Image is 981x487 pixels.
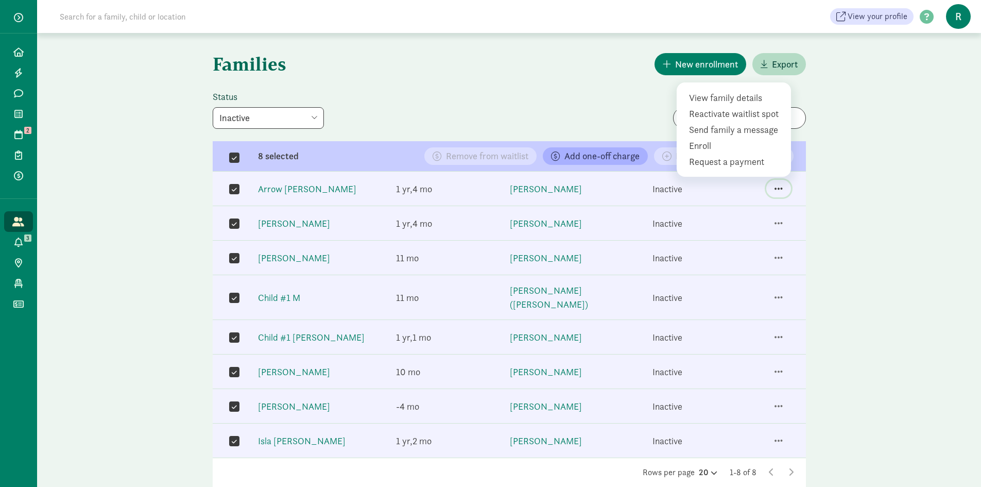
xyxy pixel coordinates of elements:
[412,183,432,195] span: 4
[689,155,783,169] div: Request a payment
[412,435,432,447] span: 2
[652,291,682,305] div: Inactive
[258,292,300,304] a: Child #1 M
[699,466,717,479] div: 20
[689,107,783,121] div: Reactivate waitlist spot
[213,91,324,103] label: Status
[510,331,582,343] a: [PERSON_NAME]
[543,147,648,165] button: Add one-off charge
[510,435,582,447] a: [PERSON_NAME]
[946,4,971,29] span: R
[446,152,528,161] span: Remove from waitlist
[752,53,806,75] button: Export
[772,57,798,71] span: Export
[396,183,412,195] span: 1
[412,331,431,343] span: 1
[4,232,33,253] a: 3
[258,217,330,229] a: [PERSON_NAME]
[676,152,712,161] span: Re-enroll
[258,366,330,378] a: [PERSON_NAME]
[510,183,582,195] a: [PERSON_NAME]
[652,216,682,230] div: Inactive
[510,400,582,412] a: [PERSON_NAME]
[930,438,981,487] iframe: Chat Widget
[424,147,537,165] button: Remove from waitlist
[24,127,31,134] span: 2
[652,251,682,265] div: Inactive
[213,152,326,161] div: 8 selected
[396,400,419,412] span: -4
[24,234,31,242] span: 3
[213,466,806,479] div: Rows per page 1-8 of 8
[652,365,682,379] div: Inactive
[396,217,412,229] span: 1
[564,152,640,161] span: Add one-off charge
[510,217,582,229] a: [PERSON_NAME]
[675,57,738,71] span: New enrollment
[258,435,346,447] a: Isla [PERSON_NAME]
[652,330,682,344] div: Inactive
[258,252,330,264] a: [PERSON_NAME]
[652,399,682,413] div: Inactive
[510,284,588,310] a: [PERSON_NAME] ([PERSON_NAME])
[652,434,682,448] div: Inactive
[396,252,419,264] span: 11
[54,6,342,27] input: Search for a family, child or location
[213,45,507,82] h1: Families
[510,252,582,264] a: [PERSON_NAME]
[689,123,783,137] div: Send family a message
[258,400,330,412] a: [PERSON_NAME]
[396,366,420,378] span: 10
[396,292,419,304] span: 11
[396,331,412,343] span: 1
[689,91,783,105] div: View family details
[848,10,907,23] span: View your profile
[655,53,746,75] button: New enrollment
[674,108,805,128] input: Search list...
[396,435,412,447] span: 1
[830,8,914,25] a: View your profile
[654,147,720,165] button: Re-enroll
[258,331,365,343] a: Child #1 [PERSON_NAME]
[412,217,432,229] span: 4
[652,182,682,196] div: Inactive
[4,124,33,145] a: 2
[510,366,582,378] a: [PERSON_NAME]
[689,139,783,153] div: Enroll
[258,183,356,195] a: Arrow [PERSON_NAME]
